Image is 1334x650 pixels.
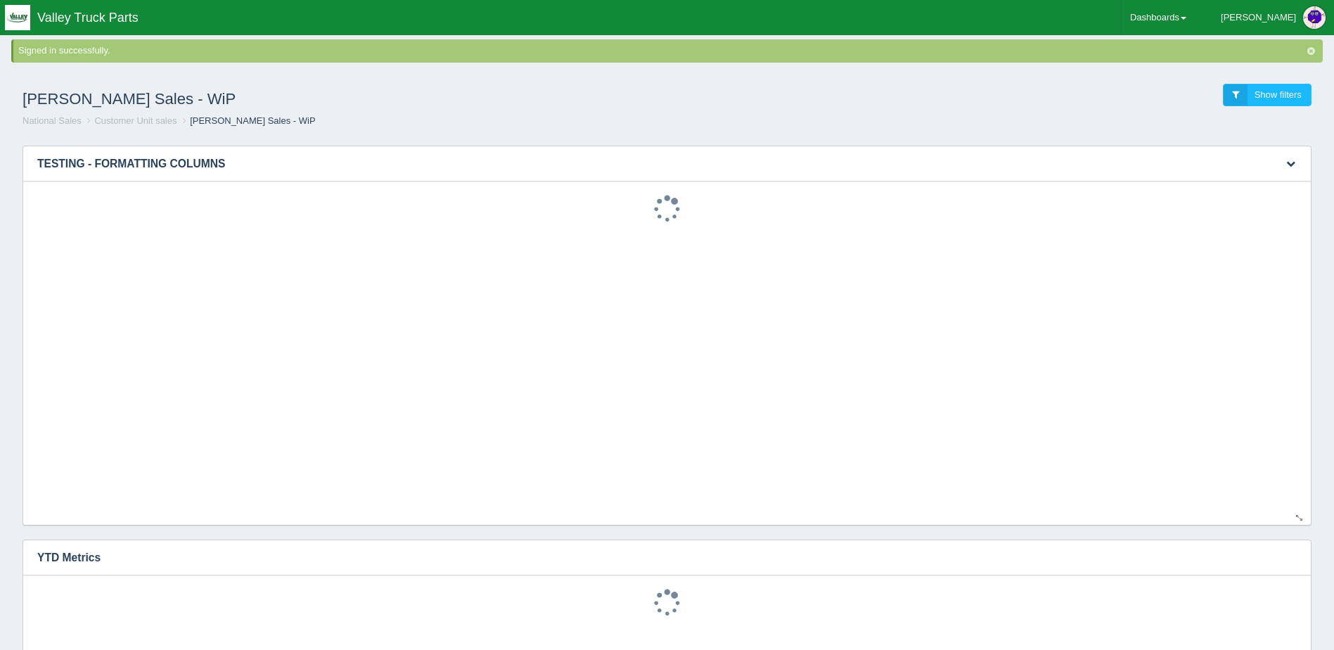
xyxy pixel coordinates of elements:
h3: YTD Metrics [23,540,1290,575]
img: Profile Picture [1303,6,1326,29]
li: [PERSON_NAME] Sales - WiP [179,115,315,128]
a: Show filters [1223,84,1311,107]
img: q1blfpkbivjhsugxdrfq.png [5,5,30,30]
span: Valley Truck Parts [37,11,139,25]
div: Signed in successfully. [18,44,1320,58]
span: Show filters [1255,89,1302,100]
div: [PERSON_NAME] [1221,4,1296,32]
h3: TESTING - FORMATTING COLUMNS [23,146,1268,181]
a: National Sales [23,115,82,126]
a: Customer Unit sales [94,115,177,126]
h1: [PERSON_NAME] Sales - WiP [23,84,667,115]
